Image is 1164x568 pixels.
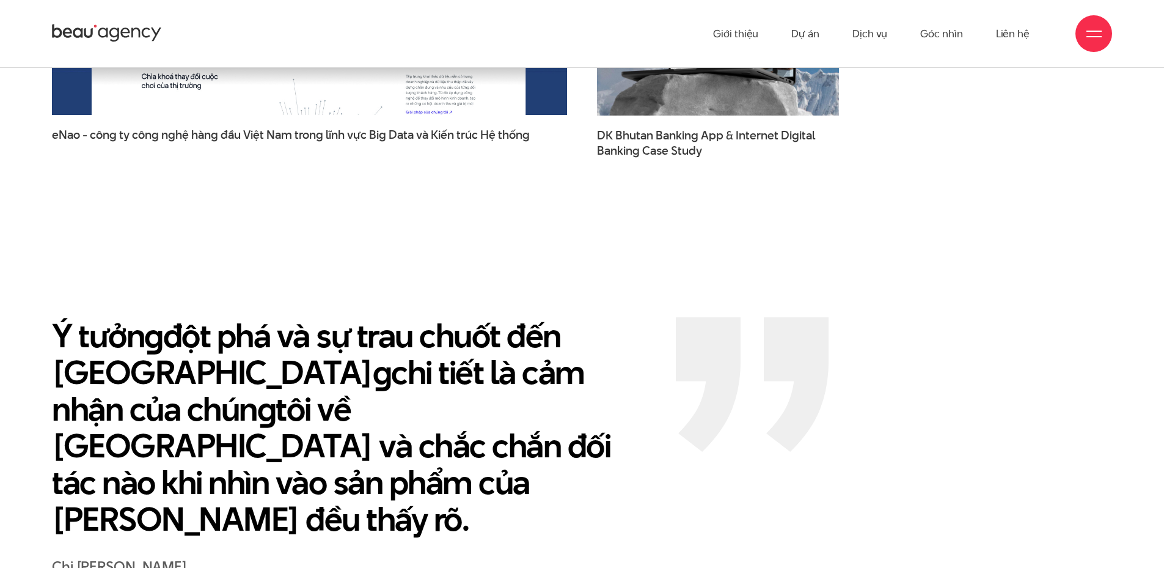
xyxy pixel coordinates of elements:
[373,349,392,395] en: g
[347,127,367,143] span: vực
[480,127,496,143] span: Hệ
[52,127,80,143] span: eNao
[119,127,130,143] span: ty
[257,386,276,432] en: g
[597,128,839,158] span: DK Bhutan Banking App & Internet Digital
[191,127,218,143] span: hàng
[243,127,264,143] span: Việt
[431,127,454,143] span: Kiến
[221,127,241,143] span: đầu
[369,127,386,143] span: Big
[389,127,414,143] span: Data
[90,127,117,143] span: công
[161,127,189,143] span: nghệ
[52,127,567,158] a: eNao - công ty công nghệ hàng đầu Việt Nam trong lĩnh vực Big Data và Kiến trúc Hệ thống
[295,127,323,143] span: trong
[326,127,345,143] span: lĩnh
[456,127,478,143] span: trúc
[416,127,428,143] span: và
[597,143,702,159] span: Banking Case Study
[266,127,292,143] span: Nam
[498,127,530,143] span: thống
[144,312,163,358] en: g
[52,317,657,537] p: Ý tưởn đột phá và sự trau chuốt đến [GEOGRAPHIC_DATA] chi tiết là cảm nhận của chún tôi về [GEOGR...
[82,127,87,143] span: -
[132,127,159,143] span: công
[597,128,839,158] a: DK Bhutan Banking App & Internet DigitalBanking Case Study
